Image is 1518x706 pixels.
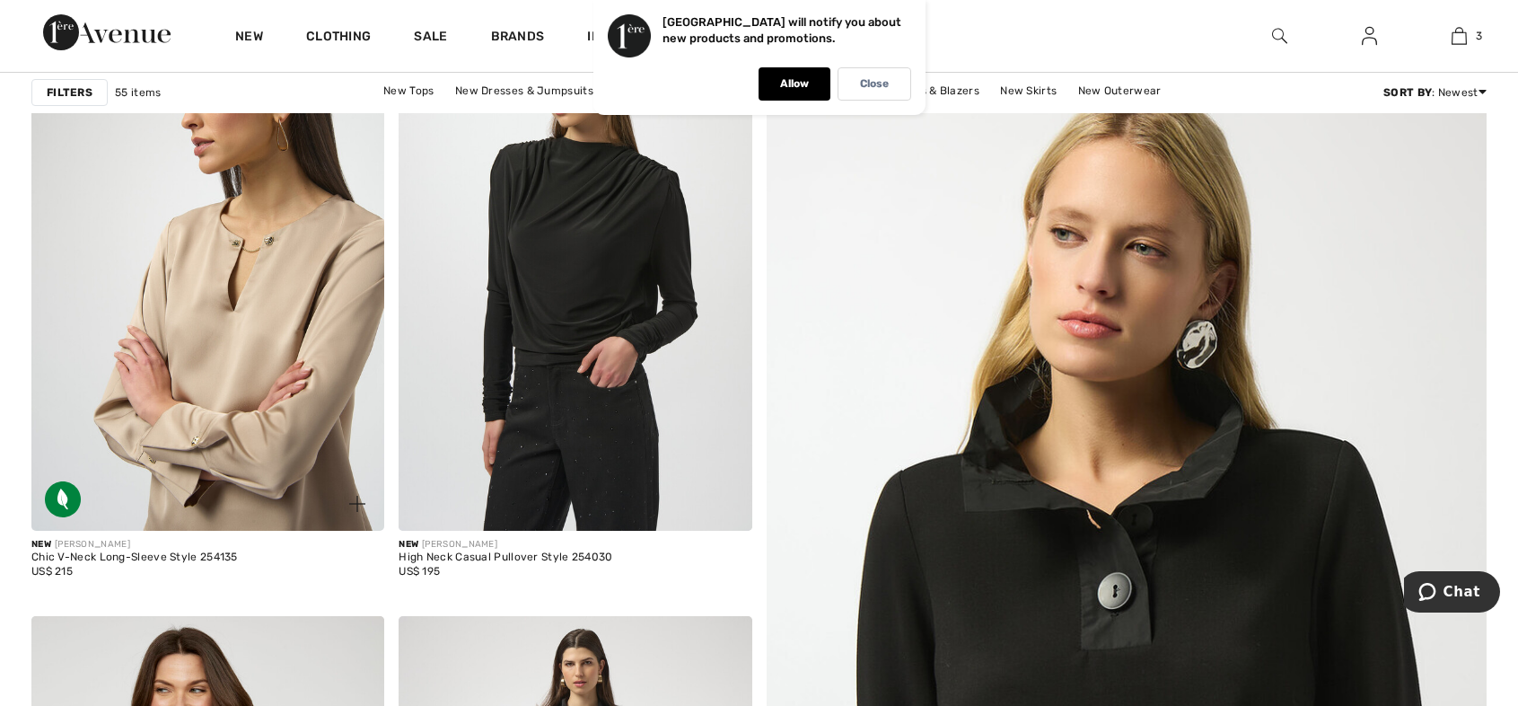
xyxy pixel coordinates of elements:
img: plus_v2.svg [349,496,365,512]
a: Sale [414,29,447,48]
div: [PERSON_NAME] [399,538,612,552]
div: Chic V-Neck Long-Sleeve Style 254135 [31,552,238,564]
a: New [235,29,263,48]
a: New Outerwear [1069,79,1171,102]
strong: Sort By [1383,86,1432,99]
span: US$ 195 [399,565,440,578]
img: My Bag [1452,25,1467,47]
p: Allow [780,77,809,91]
a: New Tops [374,79,443,102]
img: search the website [1272,25,1287,47]
a: Chic V-Neck Long-Sleeve Style 254135. Fawn [31,1,384,531]
a: Brands [491,29,545,48]
div: [PERSON_NAME] [31,538,238,552]
div: : Newest [1383,84,1487,101]
a: New Skirts [991,79,1066,102]
a: Clothing [306,29,371,48]
a: New Dresses & Jumpsuits [446,79,602,102]
span: 3 [1476,28,1482,44]
img: High Neck Casual Pullover Style 254030. Black [399,1,751,531]
a: 3 [1415,25,1503,47]
a: Sign In [1347,25,1391,48]
span: US$ 215 [31,565,73,578]
p: Close [860,77,889,91]
strong: Filters [47,84,92,101]
img: My Info [1362,25,1377,47]
span: 55 items [115,84,161,101]
iframe: Opens a widget where you can chat to one of our agents [1404,571,1500,616]
img: 1ère Avenue [43,14,171,50]
span: New [31,539,51,550]
div: High Neck Casual Pullover Style 254030 [399,552,612,564]
p: [GEOGRAPHIC_DATA] will notify you about new products and promotions. [662,15,901,45]
span: Inspiration [587,29,667,48]
span: New [399,539,418,550]
img: Sustainable Fabric [45,481,81,517]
